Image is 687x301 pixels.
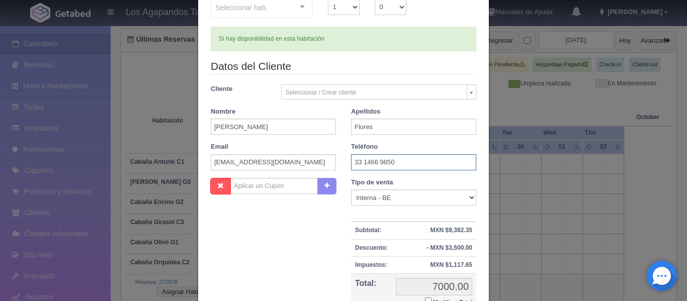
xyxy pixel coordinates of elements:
[211,142,228,152] label: Email
[351,239,392,256] th: Descuento:
[230,178,318,194] input: Aplicar un Cupón
[286,85,463,100] span: Seleccionar / Crear cliente
[211,27,476,51] div: Si hay disponibilidad en esta habitación
[426,244,472,251] strong: - MXN $3,500.00
[215,2,268,13] span: Seleccionar hab.
[351,256,392,273] th: Impuestos:
[203,84,274,94] label: Cliente
[431,261,472,268] strong: MXN $1,117.65
[281,84,477,99] a: Seleccionar / Crear cliente
[351,222,392,239] th: Subtotal:
[431,227,472,234] strong: MXN $9,382.35
[211,59,476,74] legend: Datos del Cliente
[211,107,235,117] label: Nombre
[351,178,393,187] label: Tipo de venta
[351,142,378,152] label: Teléfono
[351,107,381,117] label: Apellidos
